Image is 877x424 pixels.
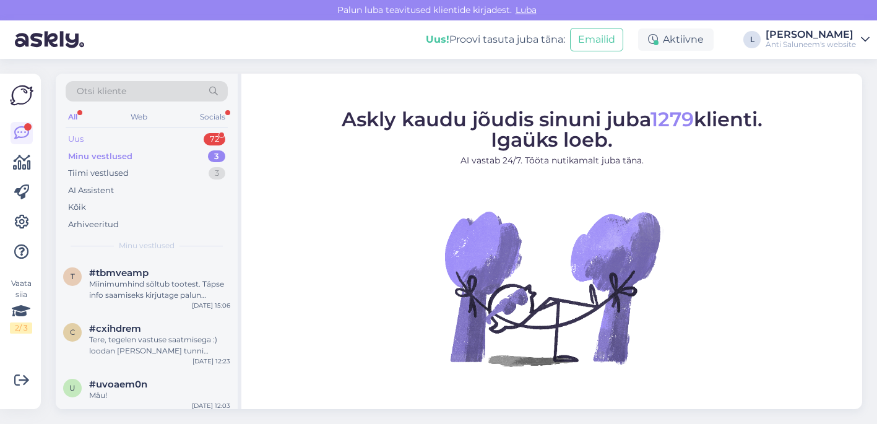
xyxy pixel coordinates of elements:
span: Otsi kliente [77,85,126,98]
div: Proovi tasuta juba täna: [426,32,565,47]
div: Kõik [68,201,86,214]
span: Minu vestlused [119,240,175,251]
span: u [69,383,76,392]
div: 72 [204,133,225,145]
div: 3 [209,167,225,180]
div: Arhiveeritud [68,218,119,231]
div: [DATE] 15:06 [192,301,230,310]
img: No Chat active [441,176,663,399]
b: Uus! [426,33,449,45]
span: t [71,272,75,281]
span: #tbmveamp [89,267,149,279]
div: [DATE] 12:03 [192,401,230,410]
div: [PERSON_NAME] [766,30,856,40]
div: Tiimi vestlused [68,167,129,180]
div: 2 / 3 [10,322,32,334]
span: #uvoaem0n [89,379,147,390]
div: Minu vestlused [68,150,132,163]
span: Luba [512,4,540,15]
p: AI vastab 24/7. Tööta nutikamalt juba täna. [342,154,763,167]
button: Emailid [570,28,623,51]
img: Askly Logo [10,84,33,107]
span: #cxihdrem [89,323,141,334]
div: L [743,31,761,48]
div: All [66,109,80,125]
div: Vaata siia [10,278,32,334]
div: Anti Saluneem's website [766,40,856,50]
span: c [70,327,76,337]
div: AI Assistent [68,184,114,197]
a: [PERSON_NAME]Anti Saluneem's website [766,30,870,50]
span: 1279 [650,106,694,131]
span: Askly kaudu jõudis sinuni juba klienti. Igaüks loeb. [342,106,763,151]
div: Socials [197,109,228,125]
div: 3 [208,150,225,163]
div: Web [128,109,150,125]
div: Miinimumhind sõltub tootest. Täpse info saamiseks kirjutage palun [EMAIL_ADDRESS][DOMAIN_NAME] [89,279,230,301]
div: Tere, tegelen vastuse saatmisega :) loodan [PERSON_NAME] tunni jooksul vastata [89,334,230,357]
div: Mäu! [89,390,230,401]
div: Uus [68,133,84,145]
div: Aktiivne [638,28,714,51]
div: [DATE] 12:23 [192,357,230,366]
